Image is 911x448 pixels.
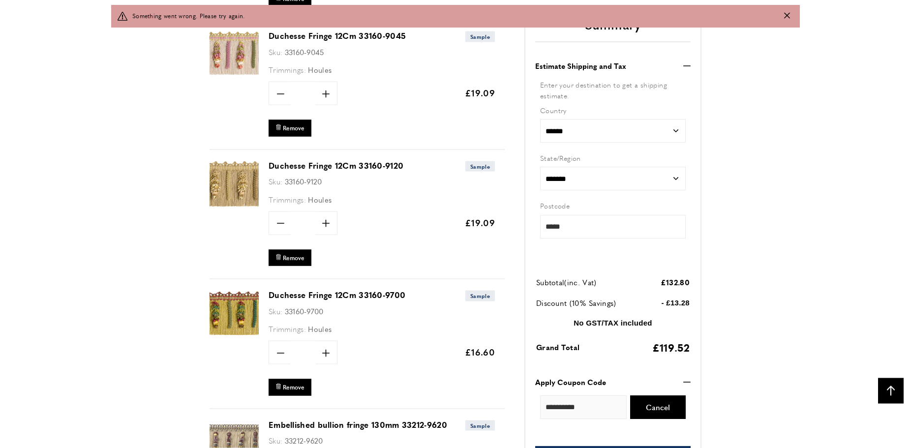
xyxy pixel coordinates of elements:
span: Sample [465,31,495,42]
span: Grand Total [536,342,579,353]
span: 33160-9120 [285,176,322,186]
span: Sample [465,161,495,172]
span: 33160-9045 [285,47,324,57]
span: Houles [308,194,332,205]
span: (inc. Vat) [564,277,596,288]
img: Duchesse Fringe 12Cm 33160-9120 [210,160,259,209]
span: £19.09 [465,87,495,99]
a: Embellished bullion fringe 130mm 33212-9620 [269,419,447,430]
span: 33160-9700 [285,306,324,316]
span: Houles [308,324,332,334]
button: Cancel [630,396,686,419]
button: Close message [784,11,790,21]
span: Remove [283,383,304,391]
strong: No GST/TAX included [574,319,652,327]
span: Trimmings: [269,324,306,334]
button: Remove Duchesse Fringe 12Cm 33160-9120 [269,250,311,266]
button: Remove Duchesse Fringe 12Cm 33160-9700 [269,379,311,395]
span: £19.09 [465,216,495,229]
span: Sku: [269,47,282,57]
span: Sample [465,420,495,431]
a: Duchesse Fringe 12Cm 33160-9045 [269,30,406,41]
span: Something went wrong. Please try again. [132,11,245,21]
button: Remove Duchesse Fringe 12Cm 33160-9045 [269,120,311,136]
span: Houles [308,64,332,75]
span: Remove [283,124,304,132]
span: Trimmings: [269,64,306,75]
a: Duchesse Fringe 12Cm 33160-9045 [210,72,259,81]
div: Enter your destination to get a shipping estimate. [540,79,686,101]
span: 33212-9620 [285,435,323,446]
strong: Estimate Shipping and Tax [535,60,626,72]
strong: Apply Coupon Code [535,377,606,388]
a: Duchesse Fringe 12Cm 33160-9120 [269,160,403,171]
span: Sku: [269,176,282,186]
img: Duchesse Fringe 12Cm 33160-9700 [210,289,259,338]
img: Duchesse Fringe 12Cm 33160-9045 [210,30,259,79]
span: £16.60 [465,346,495,358]
span: Sku: [269,435,282,446]
label: Country [540,105,686,116]
td: Discount (10% Savings) [536,297,640,316]
td: - £13.28 [641,297,690,316]
span: £119.52 [652,340,690,355]
h2: Summary [535,16,691,42]
span: Subtotal [536,277,564,288]
span: Trimmings: [269,194,306,205]
button: Estimate Shipping and Tax [535,60,691,72]
button: Apply Coupon Code [535,377,691,388]
a: Duchesse Fringe 12Cm 33160-9700 [269,289,405,300]
label: Postcode [540,201,686,211]
a: Duchesse Fringe 12Cm 33160-9700 [210,331,259,340]
span: Sample [465,291,495,301]
span: Sku: [269,306,282,316]
span: £132.80 [661,277,690,287]
a: Duchesse Fringe 12Cm 33160-9120 [210,202,259,210]
span: Remove [283,254,304,262]
label: State/Region [540,153,686,164]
